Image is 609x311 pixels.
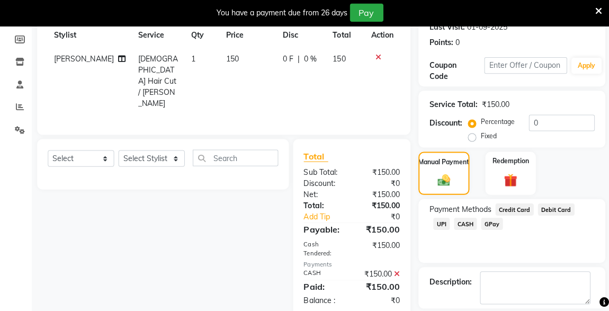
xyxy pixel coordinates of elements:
[303,54,316,65] span: 0 %
[428,100,476,111] div: Service Total:
[351,269,407,280] div: ₹150.00
[326,24,364,48] th: Total
[332,55,345,64] span: 150
[295,178,351,189] div: Discount:
[295,223,351,236] div: Payable:
[428,38,452,49] div: Points:
[295,167,351,178] div: Sub Total:
[494,203,532,216] span: Credit Card
[428,22,463,33] div: Last Visit:
[216,8,347,19] div: You have a payment due from 26 days
[453,218,476,230] span: CASH
[428,204,490,215] span: Payment Methods
[295,189,351,200] div: Net:
[351,223,407,236] div: ₹150.00
[297,54,299,65] span: |
[303,151,327,162] span: Total
[295,295,351,306] div: Balance :
[351,200,407,211] div: ₹150.00
[295,280,351,293] div: Paid:
[219,24,276,48] th: Price
[303,260,399,269] div: Payments
[184,24,219,48] th: Qty
[479,118,513,127] label: Percentage
[349,4,382,22] button: Pay
[454,38,458,49] div: 0
[276,24,326,48] th: Disc
[433,173,453,188] img: _cash.svg
[351,280,407,293] div: ₹150.00
[570,58,600,74] button: Apply
[498,172,521,189] img: _gift.svg
[479,131,495,141] label: Fixed
[480,218,501,230] span: GPay
[351,240,407,258] div: ₹150.00
[48,24,131,48] th: Stylist
[428,277,470,288] div: Description:
[282,54,293,65] span: 0 F
[192,150,277,166] input: Search
[351,189,407,200] div: ₹150.00
[465,22,506,33] div: 01-09-2025
[480,100,508,111] div: ₹150.00
[54,55,113,64] span: [PERSON_NAME]
[351,178,407,189] div: ₹0
[351,295,407,306] div: ₹0
[491,156,527,166] label: Redemption
[138,55,177,109] span: [DEMOGRAPHIC_DATA] Hair Cut / [PERSON_NAME]
[295,211,360,223] a: Add Tip
[295,200,351,211] div: Total:
[428,60,483,83] div: Coupon Code
[295,240,351,258] div: Cash Tendered:
[351,167,407,178] div: ₹150.00
[432,218,449,230] span: UPI
[191,55,195,64] span: 1
[364,24,399,48] th: Action
[536,203,573,216] span: Debit Card
[360,211,407,223] div: ₹0
[428,118,461,129] div: Discount:
[131,24,184,48] th: Service
[226,55,238,64] span: 150
[295,269,351,280] div: CASH
[417,157,468,167] label: Manual Payment
[483,58,566,74] input: Enter Offer / Coupon Code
